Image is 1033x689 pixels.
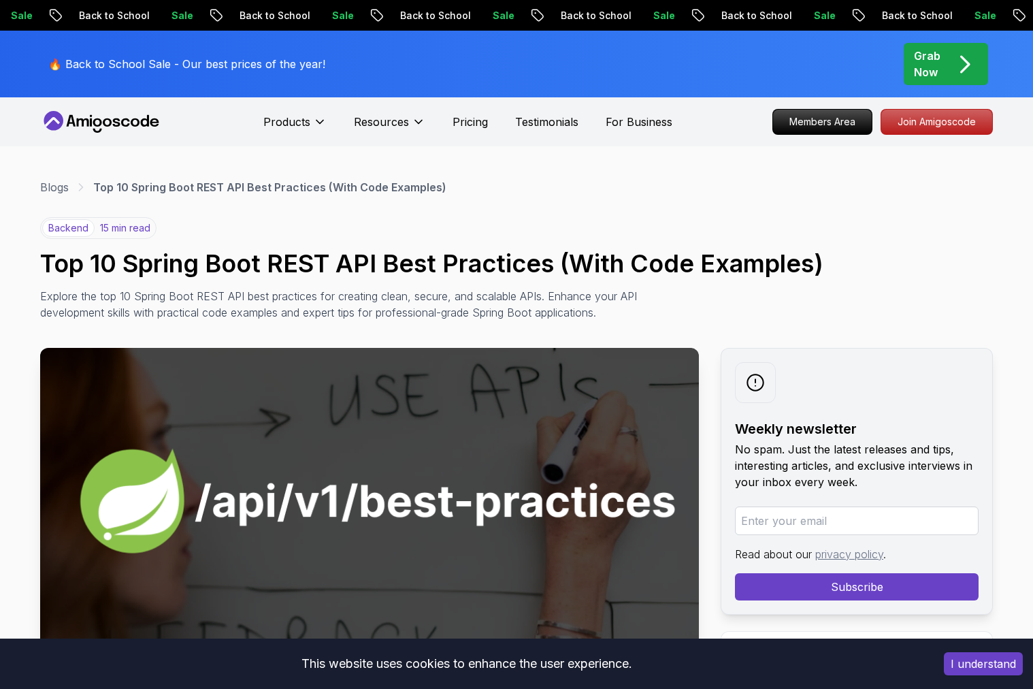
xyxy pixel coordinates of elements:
[263,114,310,130] p: Products
[515,114,578,130] a: Testimonials
[695,9,739,22] p: Sale
[93,179,446,195] p: Top 10 Spring Boot REST API Best Practices (With Code Examples)
[40,250,993,277] h1: Top 10 Spring Boot REST API Best Practices (With Code Examples)
[881,109,993,135] a: Join Amigoscode
[10,649,923,679] div: This website uses cookies to enhance the user experience.
[40,348,699,654] img: Top 10 Spring Boot REST API Best Practices (With Code Examples) thumbnail
[40,288,650,321] p: Explore the top 10 Spring Boot REST API best practices for creating clean, secure, and scalable A...
[53,9,97,22] p: Sale
[40,179,69,195] a: Blogs
[735,441,979,490] p: No spam. Just the latest releases and tips, interesting articles, and exclusive interviews in you...
[442,9,535,22] p: Back to School
[282,9,374,22] p: Back to School
[535,9,578,22] p: Sale
[606,114,672,130] a: For Business
[374,9,418,22] p: Sale
[735,546,979,562] p: Read about our .
[42,219,95,237] p: backend
[772,109,872,135] a: Members Area
[735,419,979,438] h2: Weekly newsletter
[881,110,992,134] p: Join Amigoscode
[856,9,900,22] p: Sale
[48,56,325,72] p: 🔥 Back to School Sale - Our best prices of the year!
[815,547,883,561] a: privacy policy
[354,114,425,141] button: Resources
[924,9,1017,22] p: Back to School
[914,48,940,80] p: Grab Now
[603,9,695,22] p: Back to School
[735,507,979,535] input: Enter your email
[263,114,327,141] button: Products
[121,9,214,22] p: Back to School
[214,9,257,22] p: Sale
[773,110,872,134] p: Members Area
[944,652,1023,675] button: Accept cookies
[735,573,979,600] button: Subscribe
[764,9,856,22] p: Back to School
[453,114,488,130] a: Pricing
[354,114,409,130] p: Resources
[100,221,150,235] p: 15 min read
